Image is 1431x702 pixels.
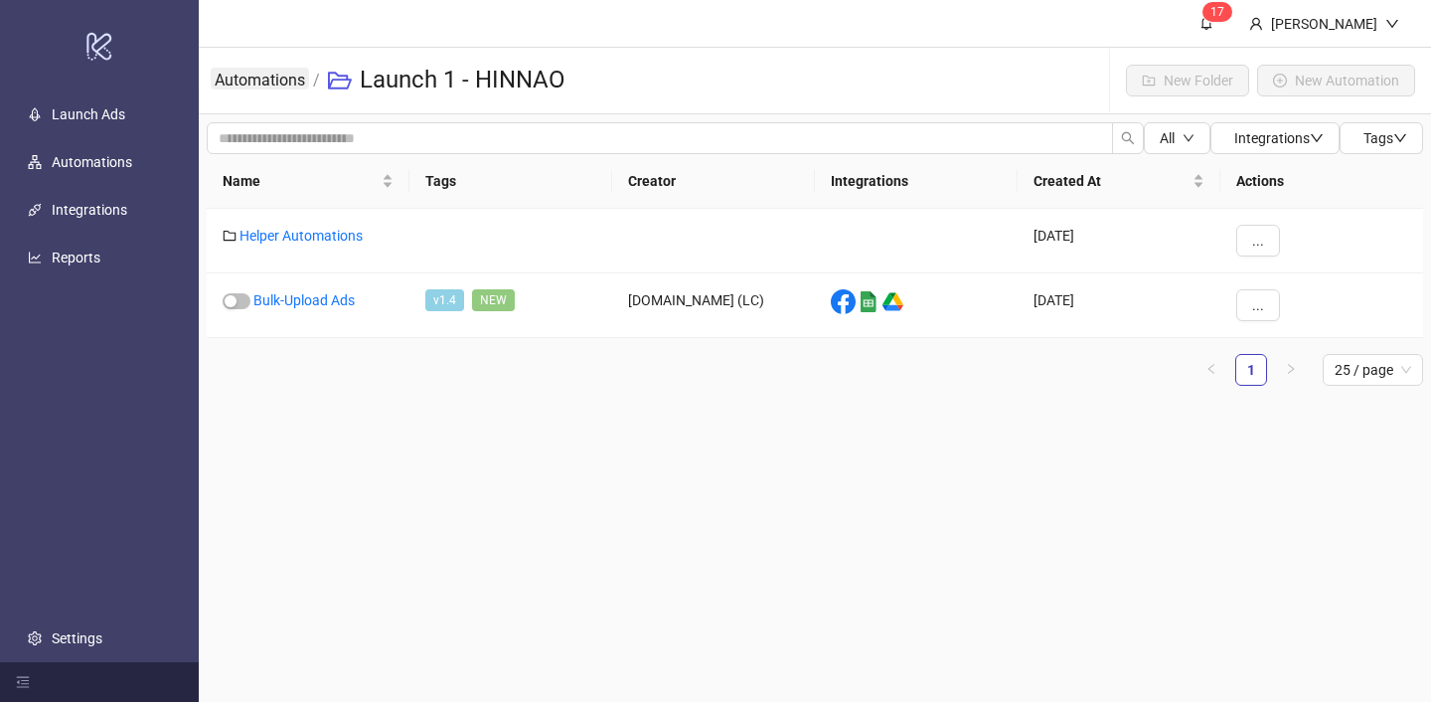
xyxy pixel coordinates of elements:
span: 25 / page [1335,355,1411,385]
button: Alldown [1144,122,1210,154]
span: bell [1199,16,1213,30]
div: Page Size [1323,354,1423,386]
span: user [1249,17,1263,31]
span: Integrations [1234,130,1324,146]
span: ... [1252,297,1264,313]
button: ... [1236,289,1280,321]
span: left [1205,363,1217,375]
span: Name [223,170,378,192]
a: Settings [52,630,102,646]
button: New Automation [1257,65,1415,96]
span: Created At [1033,170,1189,192]
span: down [1393,131,1407,145]
span: NEW [472,289,515,311]
sup: 17 [1202,2,1232,22]
span: down [1385,17,1399,31]
h3: Launch 1 - HINNAO [360,65,565,96]
div: [DATE] [1018,209,1220,273]
th: Creator [612,154,815,209]
span: All [1160,130,1175,146]
a: Automations [211,68,309,89]
span: search [1121,131,1135,145]
span: v1.4 [425,289,464,311]
a: Launch Ads [52,106,125,122]
li: Previous Page [1195,354,1227,386]
th: Created At [1018,154,1220,209]
span: down [1310,131,1324,145]
th: Tags [409,154,612,209]
button: Tagsdown [1340,122,1423,154]
button: Integrationsdown [1210,122,1340,154]
a: 1 [1236,355,1266,385]
div: [PERSON_NAME] [1263,13,1385,35]
th: Integrations [815,154,1018,209]
th: Actions [1220,154,1423,209]
span: folder [223,229,237,243]
a: Bulk-Upload Ads [253,292,355,308]
span: down [1183,132,1194,144]
button: ... [1236,225,1280,257]
th: Name [207,154,409,209]
a: Automations [52,154,132,170]
span: Tags [1363,130,1407,146]
span: 1 [1210,5,1217,19]
span: ... [1252,233,1264,249]
button: left [1195,354,1227,386]
a: Helper Automations [239,228,363,244]
span: menu-fold [16,675,30,689]
span: folder-open [328,69,352,92]
div: [DOMAIN_NAME] (LC) [612,273,815,338]
li: / [313,65,320,96]
button: right [1275,354,1307,386]
div: [DATE] [1018,273,1220,338]
li: Next Page [1275,354,1307,386]
a: Integrations [52,202,127,218]
a: Reports [52,250,100,265]
li: 1 [1235,354,1267,386]
span: right [1285,363,1297,375]
span: 7 [1217,5,1224,19]
button: New Folder [1126,65,1249,96]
